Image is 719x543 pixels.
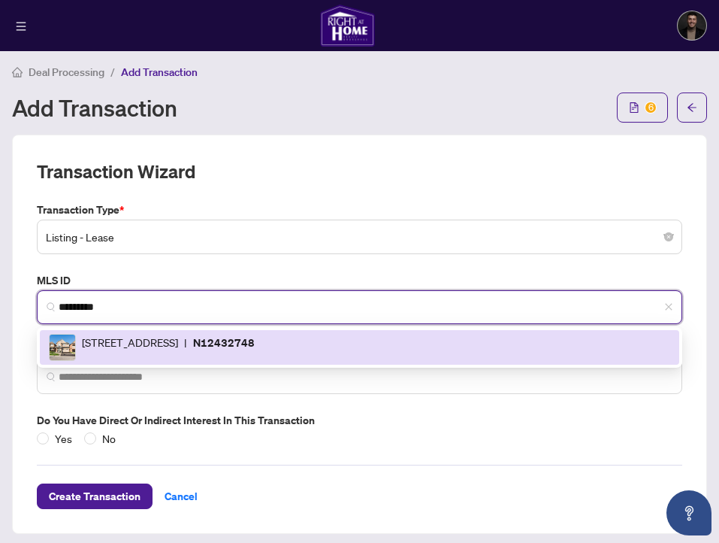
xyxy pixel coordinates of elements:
span: close-circle [664,232,673,241]
button: 6 [617,93,668,123]
span: arrow-left [687,102,697,113]
p: N12432748 [193,334,255,361]
label: MLS ID [37,272,682,289]
button: Cancel [153,484,210,509]
span: No [96,430,122,447]
img: search_icon [47,302,56,311]
span: close [664,302,673,311]
img: Profile Icon [678,11,706,40]
button: Open asap [666,490,711,535]
span: | [184,334,187,361]
span: Deal Processing [29,65,104,79]
sup: 6 [645,102,656,113]
span: [STREET_ADDRESS] [82,334,178,361]
button: Create Transaction [37,484,153,509]
span: Cancel [165,484,198,508]
li: / [110,63,115,80]
h2: Transaction Wizard [37,159,195,184]
span: 6 [648,102,654,113]
img: IMG-N12432748_1.jpg [50,335,75,360]
span: Create Transaction [49,484,140,508]
span: menu [16,21,26,32]
span: home [12,67,23,77]
label: Do you have direct or indirect interest in this transaction [37,412,682,429]
span: Yes [49,430,78,447]
label: Transaction Type [37,202,682,218]
img: logo [320,5,374,47]
span: Listing - Lease [46,223,673,251]
img: search_icon [47,372,56,381]
span: file-text [629,102,639,113]
span: Add Transaction [121,65,198,79]
h1: Add Transaction [12,96,177,120]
